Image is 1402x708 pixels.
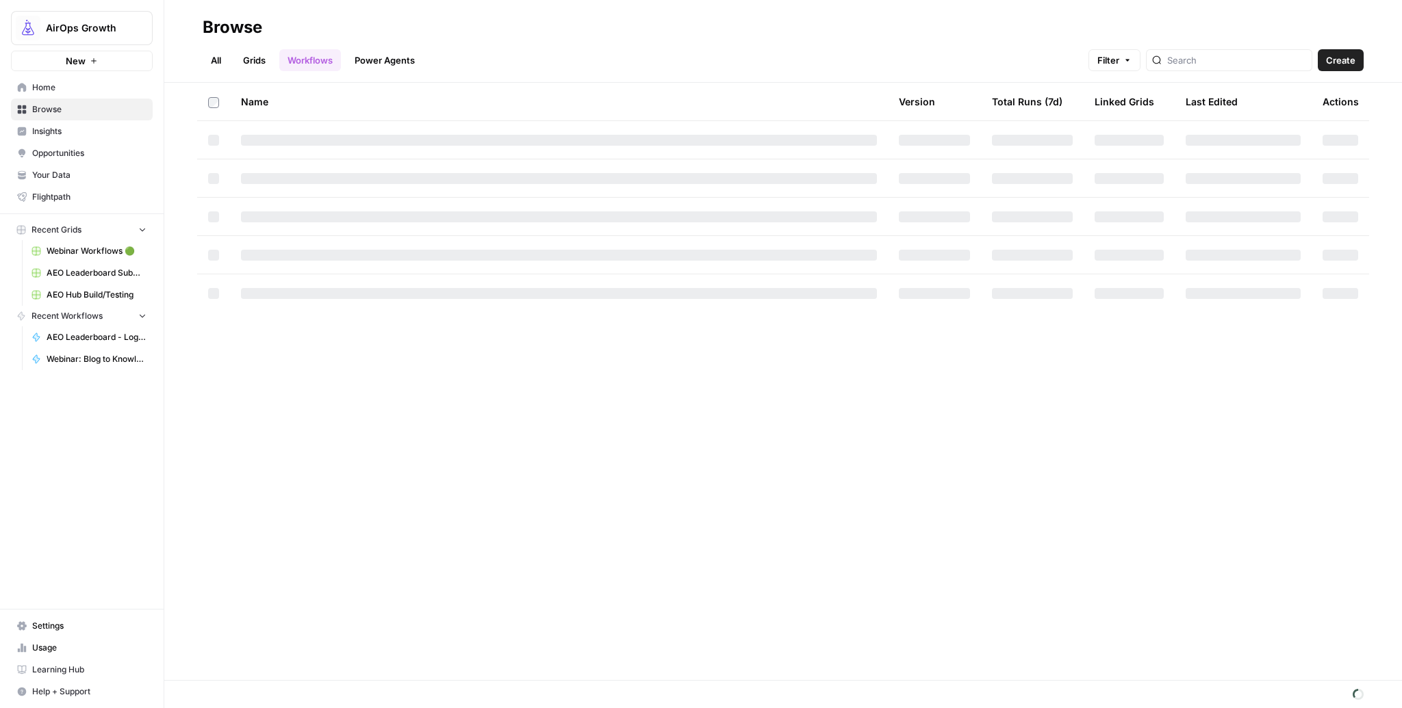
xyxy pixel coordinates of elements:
[32,642,146,654] span: Usage
[279,49,341,71] a: Workflows
[25,348,153,370] a: Webinar: Blog to Knowledge Base
[235,49,274,71] a: Grids
[47,353,146,365] span: Webinar: Blog to Knowledge Base
[11,306,153,326] button: Recent Workflows
[1167,53,1306,67] input: Search
[899,83,935,120] div: Version
[11,77,153,99] a: Home
[31,224,81,236] span: Recent Grids
[47,267,146,279] span: AEO Leaderboard Submissions
[11,637,153,659] a: Usage
[32,125,146,137] span: Insights
[11,11,153,45] button: Workspace: AirOps Growth
[203,49,229,71] a: All
[66,54,86,68] span: New
[1318,49,1364,71] button: Create
[32,147,146,159] span: Opportunities
[25,326,153,348] a: AEO Leaderboard - Log Submission to Grid
[11,681,153,703] button: Help + Support
[1095,83,1154,120] div: Linked Grids
[25,284,153,306] a: AEO Hub Build/Testing
[992,83,1062,120] div: Total Runs (7d)
[1186,83,1238,120] div: Last Edited
[32,81,146,94] span: Home
[31,310,103,322] span: Recent Workflows
[11,120,153,142] a: Insights
[11,51,153,71] button: New
[11,99,153,120] a: Browse
[1323,83,1359,120] div: Actions
[346,49,423,71] a: Power Agents
[11,164,153,186] a: Your Data
[11,220,153,240] button: Recent Grids
[47,331,146,343] span: AEO Leaderboard - Log Submission to Grid
[1088,49,1140,71] button: Filter
[25,240,153,262] a: Webinar Workflows 🟢
[47,245,146,257] span: Webinar Workflows 🟢
[1097,53,1119,67] span: Filter
[32,620,146,632] span: Settings
[203,16,262,38] div: Browse
[1326,53,1355,67] span: Create
[47,289,146,301] span: AEO Hub Build/Testing
[25,262,153,284] a: AEO Leaderboard Submissions
[32,664,146,676] span: Learning Hub
[11,142,153,164] a: Opportunities
[16,16,40,40] img: AirOps Growth Logo
[241,83,877,120] div: Name
[46,21,129,35] span: AirOps Growth
[32,191,146,203] span: Flightpath
[32,103,146,116] span: Browse
[32,685,146,698] span: Help + Support
[11,186,153,208] a: Flightpath
[11,615,153,637] a: Settings
[32,169,146,181] span: Your Data
[11,659,153,681] a: Learning Hub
